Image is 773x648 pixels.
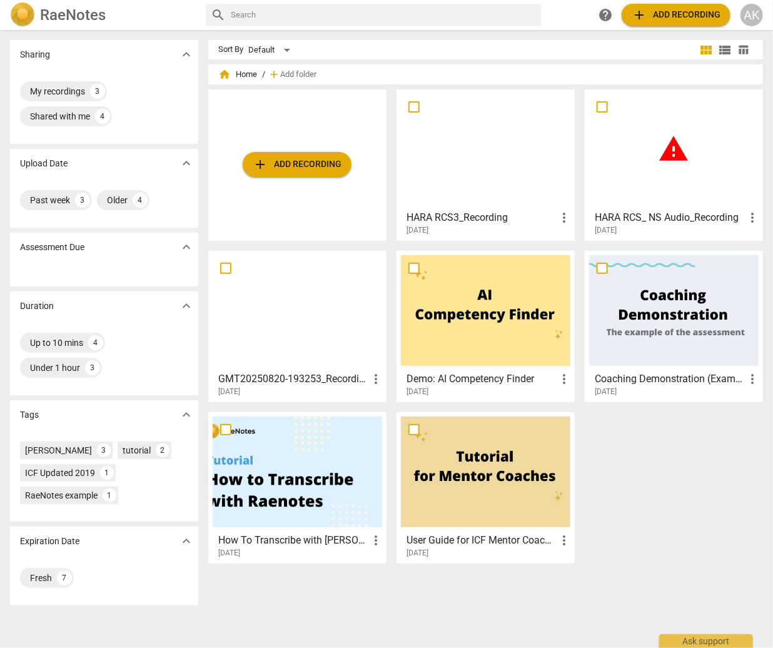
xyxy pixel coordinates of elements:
span: table_chart [738,44,750,56]
span: [DATE] [407,387,428,397]
button: Show more [177,45,196,64]
div: 4 [133,193,148,208]
div: 1 [103,489,116,502]
span: home [218,68,231,81]
div: 3 [90,84,105,99]
span: add [632,8,647,23]
h3: GMT20250820-193253_Recording [218,372,368,387]
span: more_vert [557,210,572,225]
p: Sharing [20,48,50,61]
span: view_module [699,43,714,58]
div: 7 [57,570,72,585]
span: [DATE] [595,387,617,397]
div: Under 1 hour [30,362,80,374]
div: Past week [30,194,70,206]
div: Fresh [30,572,52,584]
span: more_vert [745,372,760,387]
span: more_vert [368,372,383,387]
a: Coaching Demonstration (Example)[DATE] [589,255,759,397]
a: Help [594,4,617,26]
div: 3 [85,360,100,375]
span: help [598,8,613,23]
span: expand_more [179,407,194,422]
div: My recordings [30,85,85,98]
h3: HARA RCS_ NS Audio_Recording [595,210,745,225]
span: search [211,8,226,23]
button: Table view [734,41,753,59]
span: warning [658,133,689,165]
div: Up to 10 mins [30,337,83,349]
span: view_list [717,43,732,58]
span: expand_more [179,534,194,549]
a: LogoRaeNotes [10,3,196,28]
span: / [262,70,265,79]
span: more_vert [368,533,383,548]
a: How To Transcribe with [PERSON_NAME][DATE] [213,417,382,558]
button: Tile view [697,41,715,59]
h3: How To Transcribe with RaeNotes [218,533,368,548]
div: Sort By [218,45,243,54]
span: Add recording [253,157,341,172]
span: Add folder [280,70,316,79]
button: Show more [177,532,196,550]
a: HARA RCS_ NS Audio_Recording[DATE] [589,94,759,235]
span: [DATE] [218,548,240,559]
div: 1 [100,466,114,480]
h2: RaeNotes [40,6,106,24]
button: Show more [177,154,196,173]
div: ICF Updated 2019 [25,467,95,479]
span: [DATE] [595,225,617,236]
button: List view [715,41,734,59]
a: Demo: AI Competency Finder[DATE] [401,255,570,397]
a: GMT20250820-193253_Recording[DATE] [213,255,382,397]
span: Add recording [632,8,720,23]
h3: HARA RCS3_Recording [407,210,557,225]
p: Upload Date [20,157,68,170]
div: 4 [88,335,103,350]
button: Show more [177,296,196,315]
span: [DATE] [407,548,428,559]
div: Older [107,194,128,206]
span: more_vert [557,533,572,548]
div: [PERSON_NAME] [25,444,92,457]
p: Expiration Date [20,535,79,548]
div: 3 [97,443,111,457]
div: Ask support [659,634,753,648]
div: Shared with me [30,110,90,123]
div: tutorial [123,444,151,457]
input: Search [231,5,537,25]
div: 2 [156,443,169,457]
span: add [253,157,268,172]
button: Show more [177,405,196,424]
h3: Coaching Demonstration (Example) [595,372,745,387]
img: Logo [10,3,35,28]
div: RaeNotes example [25,489,98,502]
span: expand_more [179,156,194,171]
div: 4 [95,109,110,124]
h3: User Guide for ICF Mentor Coaches [407,533,557,548]
button: AK [740,4,763,26]
span: [DATE] [407,225,428,236]
span: add [268,68,280,81]
p: Tags [20,408,39,422]
span: expand_more [179,240,194,255]
button: Upload [243,152,351,177]
h3: Demo: AI Competency Finder [407,372,557,387]
div: 3 [75,193,90,208]
p: Assessment Due [20,241,84,254]
span: more_vert [745,210,760,225]
span: more_vert [557,372,572,387]
button: Upload [622,4,730,26]
span: expand_more [179,298,194,313]
span: [DATE] [218,387,240,397]
span: Home [218,68,257,81]
button: Show more [177,238,196,256]
a: User Guide for ICF Mentor Coaches[DATE] [401,417,570,558]
a: HARA RCS3_Recording[DATE] [401,94,570,235]
div: Default [248,40,295,60]
span: expand_more [179,47,194,62]
p: Duration [20,300,54,313]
